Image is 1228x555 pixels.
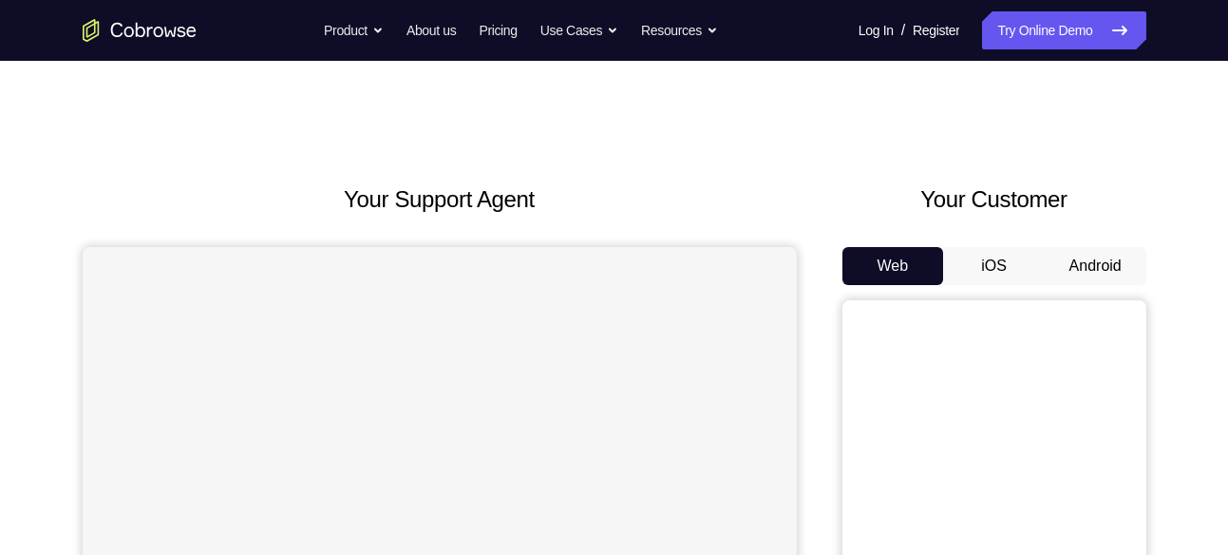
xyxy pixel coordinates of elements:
[901,19,905,42] span: /
[406,11,456,49] a: About us
[324,11,384,49] button: Product
[842,182,1146,217] h2: Your Customer
[83,182,797,217] h2: Your Support Agent
[83,19,197,42] a: Go to the home page
[859,11,894,49] a: Log In
[913,11,959,49] a: Register
[540,11,618,49] button: Use Cases
[1045,247,1146,285] button: Android
[943,247,1045,285] button: iOS
[479,11,517,49] a: Pricing
[982,11,1145,49] a: Try Online Demo
[842,247,944,285] button: Web
[641,11,718,49] button: Resources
